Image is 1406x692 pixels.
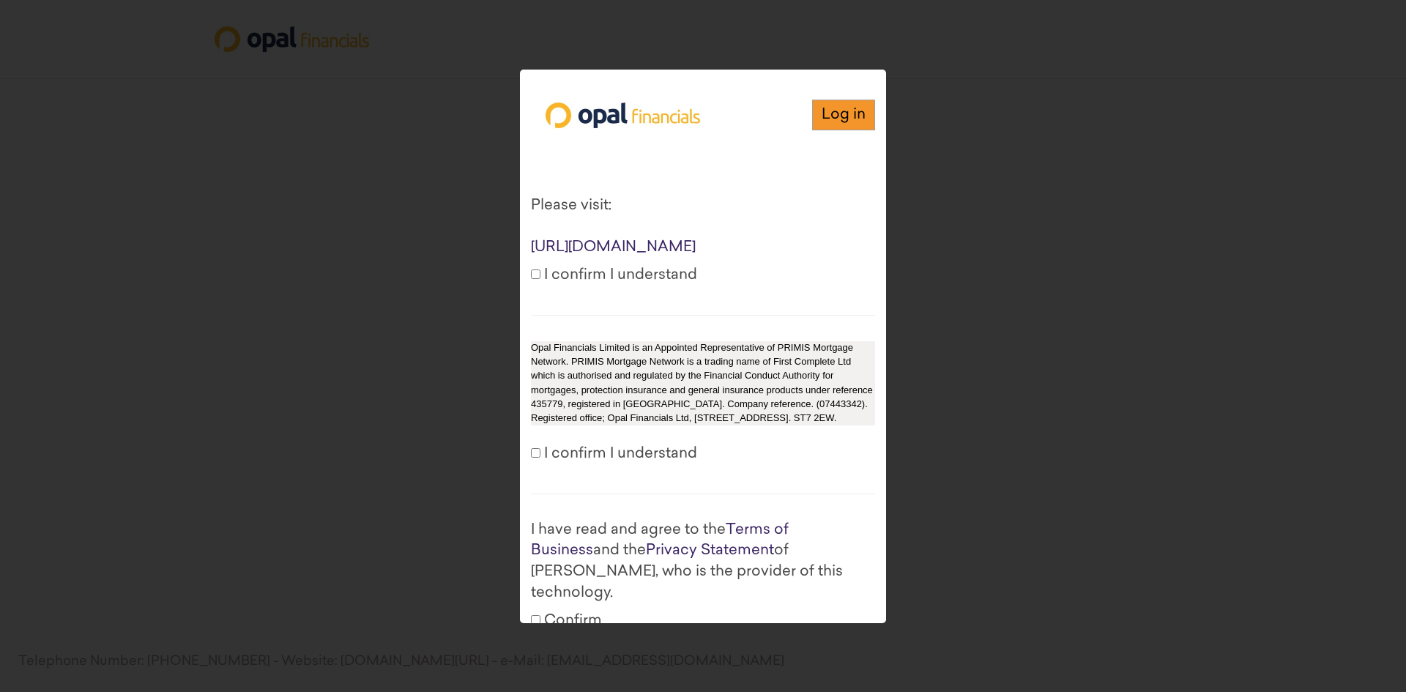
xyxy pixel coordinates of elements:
[531,342,873,423] font: Opal Financials Limited is an Appointed Representative of PRIMIS Mortgage Network. PRIMIS Mortgag...
[531,523,789,559] a: Terms of Business
[646,543,774,558] a: Privacy Statement
[531,265,697,286] label: I confirm I understand
[531,520,875,603] div: I have read and agree to the and the of [PERSON_NAME], who is the provider of this technology.
[531,448,540,458] input: I confirm I understand
[531,240,696,255] a: [URL][DOMAIN_NAME]
[531,611,602,632] label: Confirm
[531,269,540,279] input: I confirm I understand
[531,615,540,625] input: Confirm
[531,198,611,213] font: Please visit:
[812,100,875,131] a: Log in
[531,88,715,143] img: Opal Financials
[531,444,697,465] label: I confirm I understand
